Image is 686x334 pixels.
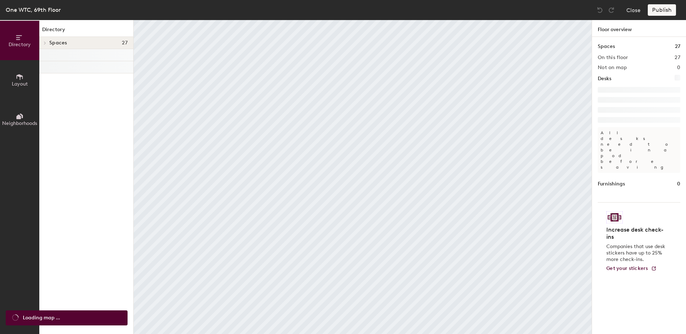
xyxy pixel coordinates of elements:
[23,314,60,322] span: Loading map ...
[598,43,615,50] h1: Spaces
[606,243,667,263] p: Companies that use desk stickers have up to 25% more check-ins.
[134,20,592,334] canvas: Map
[677,180,680,188] h1: 0
[606,226,667,241] h4: Increase desk check-ins
[626,4,641,16] button: Close
[596,6,603,14] img: Undo
[608,6,615,14] img: Redo
[675,43,680,50] h1: 27
[122,40,128,46] span: 27
[598,65,627,71] h2: Not on map
[2,120,37,126] span: Neighborhoods
[675,55,680,60] h2: 27
[598,180,625,188] h1: Furnishings
[9,42,31,48] span: Directory
[606,266,657,272] a: Get your stickers
[598,75,611,83] h1: Desks
[6,5,61,14] div: One WTC, 69th Floor
[592,20,686,37] h1: Floor overview
[39,26,133,37] h1: Directory
[49,40,67,46] span: Spaces
[598,127,680,173] p: All desks need to be in a pod before saving
[606,211,623,223] img: Sticker logo
[598,55,628,60] h2: On this floor
[12,81,28,87] span: Layout
[677,65,680,71] h2: 0
[606,265,648,271] span: Get your stickers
